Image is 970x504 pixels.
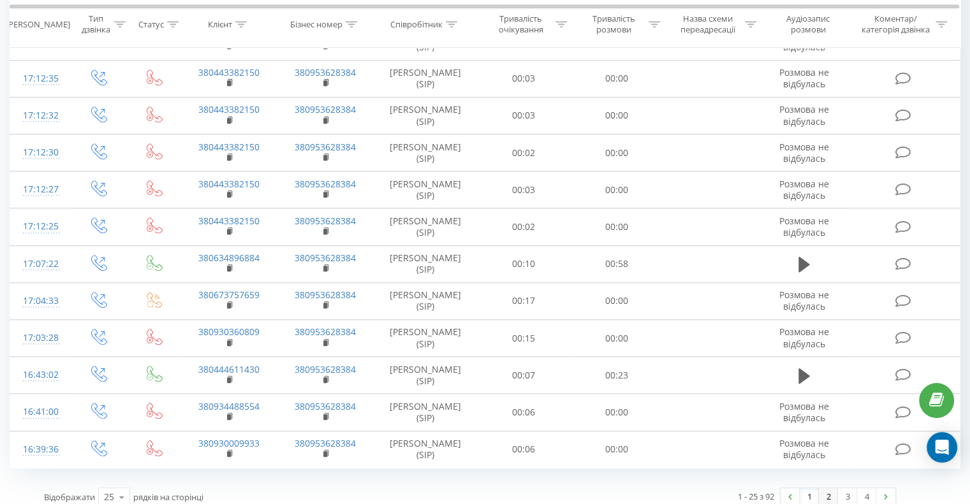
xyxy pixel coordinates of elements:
[858,13,932,35] div: Коментар/категорія дзвінка
[478,431,570,468] td: 00:06
[374,320,478,357] td: [PERSON_NAME] (SIP)
[570,208,663,245] td: 00:00
[489,13,553,35] div: Тривалість очікування
[80,13,110,35] div: Тип дзвінка
[295,326,356,338] a: 380953628384
[23,177,57,202] div: 17:12:27
[374,357,478,394] td: [PERSON_NAME] (SIP)
[295,437,356,449] a: 380953628384
[478,171,570,208] td: 00:03
[374,394,478,431] td: [PERSON_NAME] (SIP)
[44,491,95,503] span: Відображати
[570,134,663,171] td: 00:00
[295,252,356,264] a: 380953628384
[478,60,570,97] td: 00:03
[198,437,260,449] a: 380930009933
[23,103,57,128] div: 17:12:32
[295,103,356,115] a: 380953628384
[927,432,957,463] div: Open Intercom Messenger
[771,13,846,35] div: Аудіозапис розмови
[198,326,260,338] a: 380930360809
[290,18,342,29] div: Бізнес номер
[478,320,570,357] td: 00:15
[23,363,57,387] div: 16:43:02
[374,171,478,208] td: [PERSON_NAME] (SIP)
[295,66,356,78] a: 380953628384
[478,282,570,319] td: 00:17
[779,66,829,90] span: Розмова не відбулась
[570,60,663,97] td: 00:00
[779,103,829,127] span: Розмова не відбулась
[779,215,829,238] span: Розмова не відбулась
[779,289,829,312] span: Розмова не відбулась
[138,18,164,29] div: Статус
[133,491,203,503] span: рядків на сторінці
[198,141,260,153] a: 380443382150
[478,97,570,134] td: 00:03
[779,400,829,424] span: Розмова не відбулась
[675,13,742,35] div: Назва схеми переадресації
[198,178,260,190] a: 380443382150
[779,437,829,461] span: Розмова не відбулась
[198,66,260,78] a: 380443382150
[23,400,57,424] div: 16:41:00
[198,103,260,115] a: 380443382150
[23,214,57,239] div: 17:12:25
[570,394,663,431] td: 00:00
[295,400,356,412] a: 380953628384
[295,178,356,190] a: 380953628384
[198,289,260,301] a: 380673757659
[23,289,57,313] div: 17:04:33
[570,245,663,282] td: 00:58
[570,357,663,394] td: 00:23
[570,282,663,319] td: 00:00
[478,394,570,431] td: 00:06
[478,134,570,171] td: 00:02
[779,326,829,349] span: Розмова не відбулась
[23,437,57,462] div: 16:39:36
[198,363,260,375] a: 380444611430
[295,363,356,375] a: 380953628384
[570,431,663,468] td: 00:00
[6,18,70,29] div: [PERSON_NAME]
[390,18,443,29] div: Співробітник
[374,208,478,245] td: [PERSON_NAME] (SIP)
[295,289,356,301] a: 380953628384
[23,140,57,165] div: 17:12:30
[478,245,570,282] td: 00:10
[104,491,114,503] div: 25
[374,282,478,319] td: [PERSON_NAME] (SIP)
[570,97,663,134] td: 00:00
[738,490,774,503] div: 1 - 25 з 92
[198,215,260,227] a: 380443382150
[582,13,645,35] div: Тривалість розмови
[478,208,570,245] td: 00:02
[779,141,829,164] span: Розмова не відбулась
[198,252,260,264] a: 380634896884
[478,357,570,394] td: 00:07
[374,60,478,97] td: [PERSON_NAME] (SIP)
[374,97,478,134] td: [PERSON_NAME] (SIP)
[374,431,478,468] td: [PERSON_NAME] (SIP)
[570,171,663,208] td: 00:00
[570,320,663,357] td: 00:00
[198,400,260,412] a: 380934488554
[23,66,57,91] div: 17:12:35
[374,245,478,282] td: [PERSON_NAME] (SIP)
[208,18,232,29] div: Клієнт
[23,326,57,350] div: 17:03:28
[295,215,356,227] a: 380953628384
[779,178,829,201] span: Розмова не відбулась
[23,252,57,277] div: 17:07:22
[374,134,478,171] td: [PERSON_NAME] (SIP)
[295,141,356,153] a: 380953628384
